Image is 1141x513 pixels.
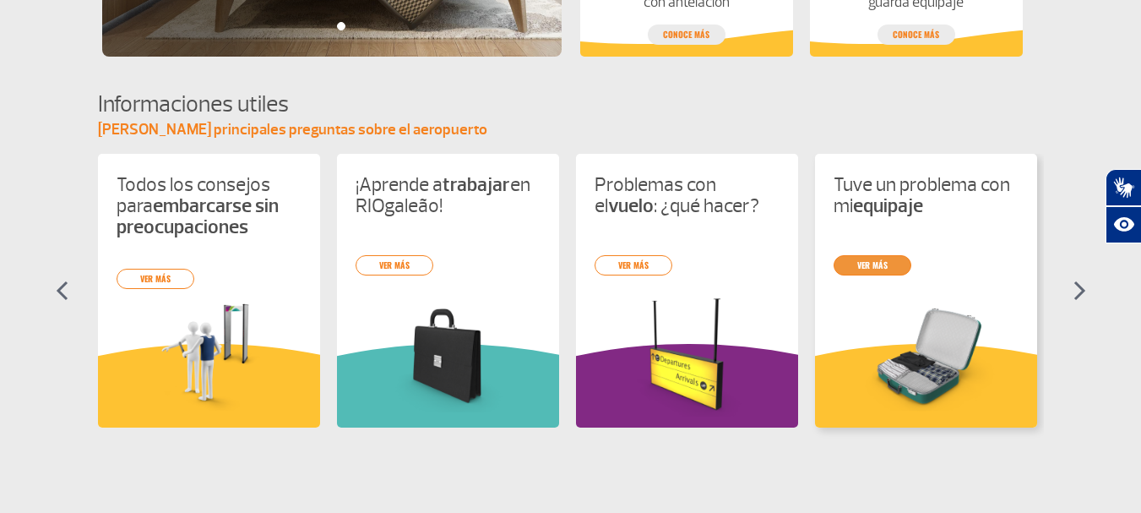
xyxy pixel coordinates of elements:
[877,25,955,45] a: conoce más
[98,89,1044,120] h4: Informaciones utiles
[595,174,780,216] p: Problemas con el : ¿qué hacer?
[98,344,320,428] img: amareloInformacoesUteis.svg
[1106,206,1141,243] button: Abrir recursos assistivos.
[834,174,1019,216] p: Tuve un problema con mi
[648,25,725,45] a: conoce más
[834,255,911,276] a: ver más
[853,194,923,218] strong: equipaje
[1106,169,1141,243] div: Plugin de acessibilidade da Hand Talk.
[1106,169,1141,206] button: Abrir tradutor de língua de sinais.
[834,296,1019,417] img: problema-bagagem.png
[356,255,433,276] a: ver más
[815,344,1037,428] img: amareloInformacoesUteis.svg
[98,120,1044,140] p: [PERSON_NAME] principales preguntas sobre el aeropuerto
[117,296,302,417] img: viajar-preocupacao.png
[356,296,541,417] img: card%20informa%C3%A7%C3%B5es%202.png
[56,281,68,301] img: seta-esquerda
[595,296,780,417] img: card%20informa%C3%A7%C3%B5es%205.png
[117,174,302,237] p: Todos los consejos para
[1073,281,1086,301] img: seta-direita
[356,174,541,216] p: ¡Aprende a en RIOgaleão!
[117,269,194,289] a: ver más
[337,344,559,428] img: verdeInformacoesUteis.svg
[443,172,510,197] strong: trabajar
[576,344,798,428] img: roxoInformacoesUteis.svg
[117,194,279,239] strong: embarcarse sin preocupaciones
[595,255,672,276] a: ver más
[608,194,654,218] strong: vuelo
